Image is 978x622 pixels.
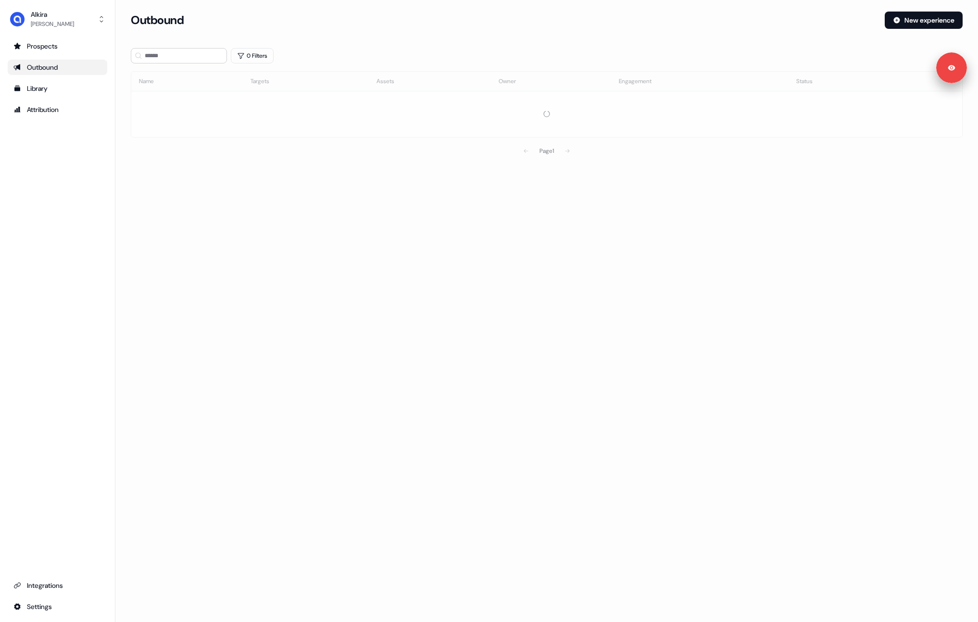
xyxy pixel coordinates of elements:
a: Go to templates [8,81,107,96]
div: Outbound [13,62,101,72]
div: [PERSON_NAME] [31,19,74,29]
div: Alkira [31,10,74,19]
a: Go to integrations [8,599,107,614]
a: Go to outbound experience [8,60,107,75]
a: Go to integrations [8,578,107,593]
a: Go to attribution [8,102,107,117]
button: Alkira[PERSON_NAME] [8,8,107,31]
button: New experience [885,12,963,29]
div: Integrations [13,581,101,590]
a: Go to prospects [8,38,107,54]
div: Library [13,84,101,93]
h3: Outbound [131,13,184,27]
div: Prospects [13,41,101,51]
button: 0 Filters [231,48,274,63]
div: Attribution [13,105,101,114]
div: Settings [13,602,101,611]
